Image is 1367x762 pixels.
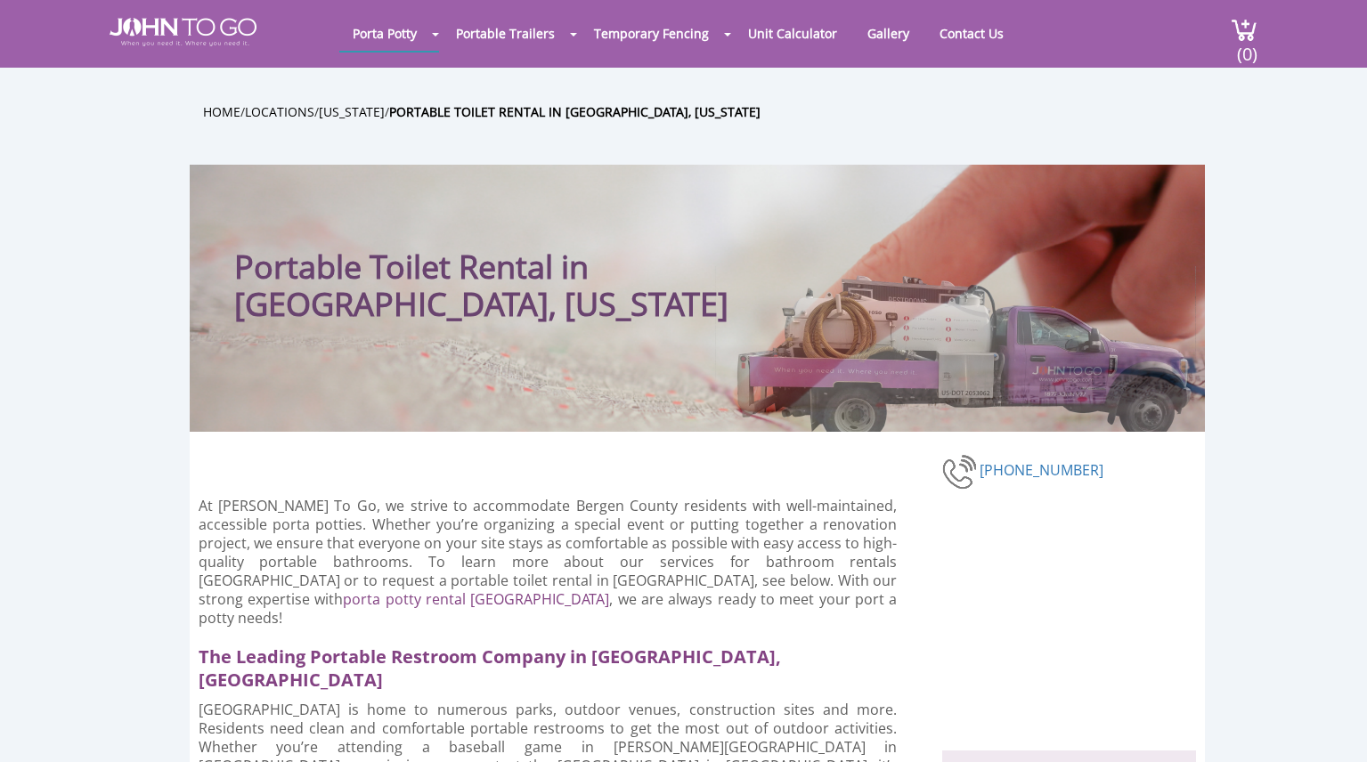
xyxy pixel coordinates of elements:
img: JOHN to go [110,18,256,46]
a: Unit Calculator [735,16,850,51]
a: porta potty rental [GEOGRAPHIC_DATA] [343,589,609,609]
a: Temporary Fencing [581,16,722,51]
a: Gallery [854,16,923,51]
img: Truck [715,266,1196,432]
a: Contact Us [926,16,1017,51]
a: Portable toilet rental in [GEOGRAPHIC_DATA], [US_STATE] [389,103,761,120]
a: Portable Trailers [443,16,568,51]
span: (0) [1236,28,1257,66]
a: [US_STATE] [319,103,385,120]
img: cart a [1231,18,1257,42]
ul: / / / [203,101,1218,122]
a: Locations [245,103,314,120]
img: Portable toilet rental in Bergen County, New Jersey - Porta Potty [942,452,980,491]
h2: The Leading Portable Restroom Company in [GEOGRAPHIC_DATA], [GEOGRAPHIC_DATA] [199,636,913,692]
a: Home [203,103,240,120]
a: Porta Potty [339,16,430,51]
p: At [PERSON_NAME] To Go, we strive to accommodate Bergen County residents with well-maintained, ac... [199,497,898,628]
a: [PHONE_NUMBER] [980,460,1103,480]
h1: Portable Toilet Rental in [GEOGRAPHIC_DATA], [US_STATE] [234,200,809,323]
